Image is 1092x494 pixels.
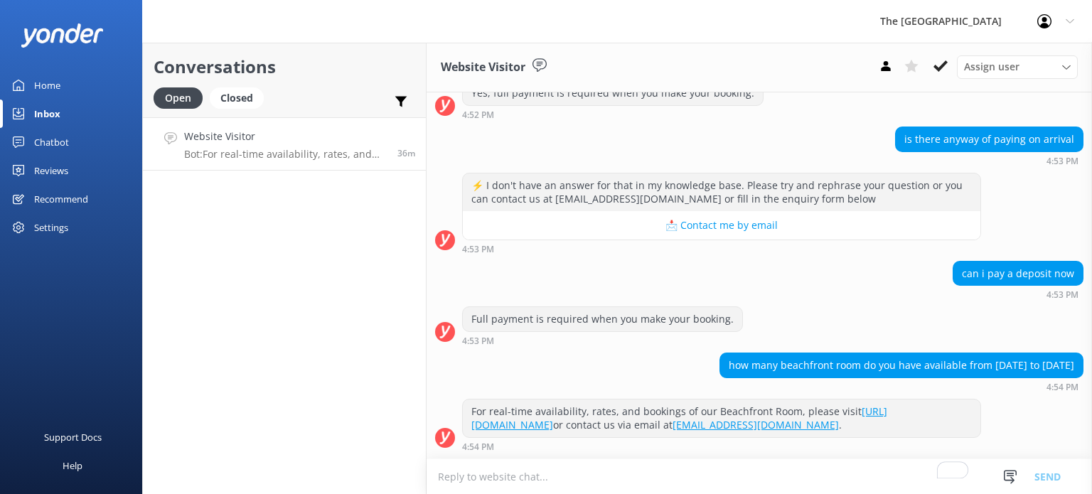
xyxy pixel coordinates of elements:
[34,185,88,213] div: Recommend
[397,147,415,159] span: 10:54pm 11-Aug-2025 (UTC -10:00) Pacific/Honolulu
[463,399,980,437] div: For real-time availability, rates, and bookings of our Beachfront Room, please visit or contact u...
[210,87,264,109] div: Closed
[896,127,1083,151] div: is there anyway of paying on arrival
[143,117,426,171] a: Website VisitorBot:For real-time availability, rates, and bookings of our Beachfront Room, please...
[210,90,271,105] a: Closed
[462,337,494,345] strong: 4:53 PM
[953,262,1083,286] div: can i pay a deposit now
[34,71,60,100] div: Home
[462,441,981,451] div: 10:54pm 11-Aug-2025 (UTC -10:00) Pacific/Honolulu
[63,451,82,480] div: Help
[184,129,387,144] h4: Website Visitor
[1046,157,1078,166] strong: 4:53 PM
[463,81,763,105] div: Yes, full payment is required when you make your booking.
[463,211,980,240] button: 📩 Contact me by email
[1046,291,1078,299] strong: 4:53 PM
[154,87,203,109] div: Open
[21,23,103,47] img: yonder-white-logo.png
[462,245,494,254] strong: 4:53 PM
[427,459,1092,494] textarea: To enrich screen reader interactions, please activate Accessibility in Grammarly extension settings
[44,423,102,451] div: Support Docs
[462,443,494,451] strong: 4:54 PM
[154,53,415,80] h2: Conversations
[441,58,525,77] h3: Website Visitor
[957,55,1078,78] div: Assign User
[184,148,387,161] p: Bot: For real-time availability, rates, and bookings of our Beachfront Room, please visit [URL][D...
[463,173,980,211] div: ⚡ I don't have an answer for that in my knowledge base. Please try and rephrase your question or ...
[953,289,1083,299] div: 10:53pm 11-Aug-2025 (UTC -10:00) Pacific/Honolulu
[719,382,1083,392] div: 10:54pm 11-Aug-2025 (UTC -10:00) Pacific/Honolulu
[154,90,210,105] a: Open
[471,404,887,432] a: [URL][DOMAIN_NAME]
[1046,383,1078,392] strong: 4:54 PM
[462,109,764,119] div: 10:52pm 11-Aug-2025 (UTC -10:00) Pacific/Honolulu
[964,59,1019,75] span: Assign user
[34,100,60,128] div: Inbox
[462,244,981,254] div: 10:53pm 11-Aug-2025 (UTC -10:00) Pacific/Honolulu
[462,335,743,345] div: 10:53pm 11-Aug-2025 (UTC -10:00) Pacific/Honolulu
[673,418,839,431] a: [EMAIL_ADDRESS][DOMAIN_NAME]
[462,111,494,119] strong: 4:52 PM
[34,128,69,156] div: Chatbot
[895,156,1083,166] div: 10:53pm 11-Aug-2025 (UTC -10:00) Pacific/Honolulu
[34,156,68,185] div: Reviews
[463,307,742,331] div: Full payment is required when you make your booking.
[34,213,68,242] div: Settings
[720,353,1083,377] div: how many beachfront room do you have available from [DATE] to [DATE]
